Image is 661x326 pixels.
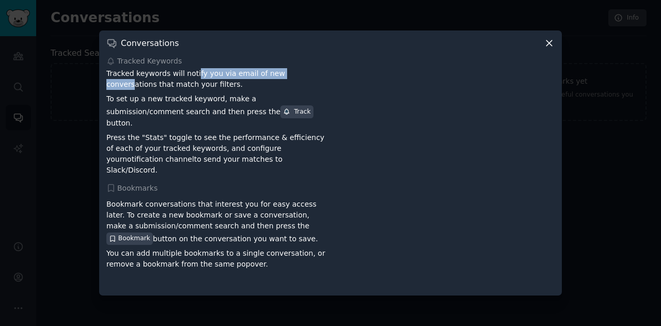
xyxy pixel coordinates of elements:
[106,68,327,90] p: Tracked keywords will notify you via email of new conversations that match your filters.
[106,248,327,270] p: You can add multiple bookmarks to a single conversation, or remove a bookmark from the same popover.
[334,68,555,161] iframe: YouTube video player
[283,107,310,117] div: Track
[122,155,194,163] a: notification channel
[106,199,327,244] p: Bookmark conversations that interest you for easy access later. To create a new bookmark or save ...
[106,94,327,128] p: To set up a new tracked keyword, make a submission/comment search and then press the button.
[334,195,555,288] iframe: YouTube video player
[106,132,327,176] p: Press the "Stats" toggle to see the performance & efficiency of each of your tracked keywords, an...
[106,56,555,67] div: Tracked Keywords
[118,234,150,243] span: Bookmark
[121,38,179,49] h3: Conversations
[106,183,555,194] div: Bookmarks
